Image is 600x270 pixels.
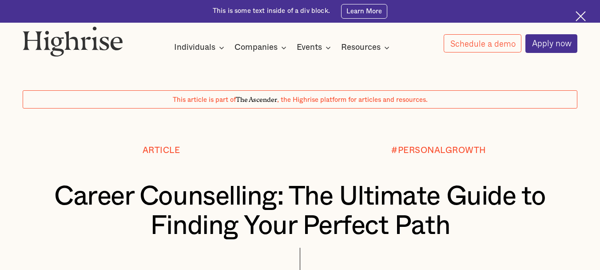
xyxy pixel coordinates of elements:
[234,42,289,53] div: Companies
[173,97,236,103] span: This article is part of
[213,7,330,16] div: This is some text inside of a div block.
[174,42,215,53] div: Individuals
[341,42,392,53] div: Resources
[143,146,180,156] div: Article
[576,11,586,21] img: Cross icon
[174,42,227,53] div: Individuals
[234,42,278,53] div: Companies
[341,4,387,19] a: Learn More
[23,26,123,56] img: Highrise logo
[297,42,334,53] div: Events
[444,34,522,52] a: Schedule a demo
[236,94,277,102] span: The Ascender
[46,182,555,241] h1: Career Counselling: The Ultimate Guide to Finding Your Perfect Path
[277,97,428,103] span: , the Highrise platform for articles and resources.
[391,146,486,156] div: #PERSONALGROWTH
[341,42,381,53] div: Resources
[525,34,578,53] a: Apply now
[297,42,322,53] div: Events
